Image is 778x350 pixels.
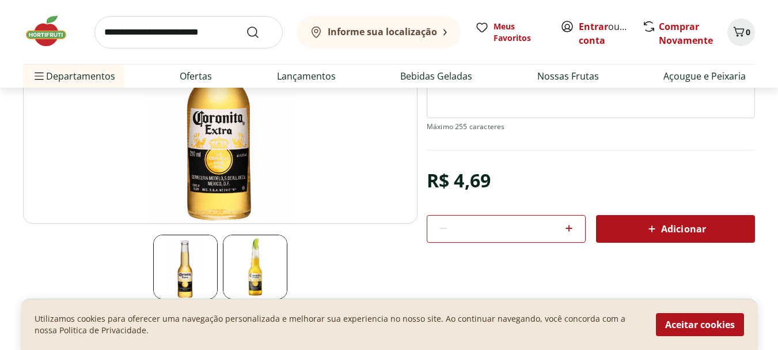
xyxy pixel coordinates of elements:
input: search [94,16,283,48]
a: Meus Favoritos [475,21,547,44]
a: Comprar Novamente [659,20,713,47]
img: Hortifruti [23,14,81,48]
span: ou [579,20,630,47]
b: Informe sua localização [328,25,437,38]
a: Bebidas Geladas [400,69,472,83]
span: Departamentos [32,62,115,90]
button: Carrinho [727,18,755,46]
a: Entrar [579,20,608,33]
a: Nossas Frutas [537,69,599,83]
button: Submit Search [246,25,274,39]
a: Ofertas [180,69,212,83]
img: Cerveja Coronita Extra Long Neck 210ml [223,235,287,299]
a: Açougue e Peixaria [663,69,746,83]
img: Cerveja Coronita Extra Long Neck 210ml [153,235,218,299]
span: Adicionar [645,222,706,236]
button: Aceitar cookies [656,313,744,336]
button: Menu [32,62,46,90]
div: R$ 4,69 [427,164,491,197]
a: Lançamentos [277,69,336,83]
button: Adicionar [596,215,755,243]
span: Meus Favoritos [494,21,547,44]
span: 0 [746,27,750,37]
a: Criar conta [579,20,642,47]
p: Utilizamos cookies para oferecer uma navegação personalizada e melhorar sua experiencia no nosso ... [35,313,642,336]
button: Informe sua localização [297,16,461,48]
